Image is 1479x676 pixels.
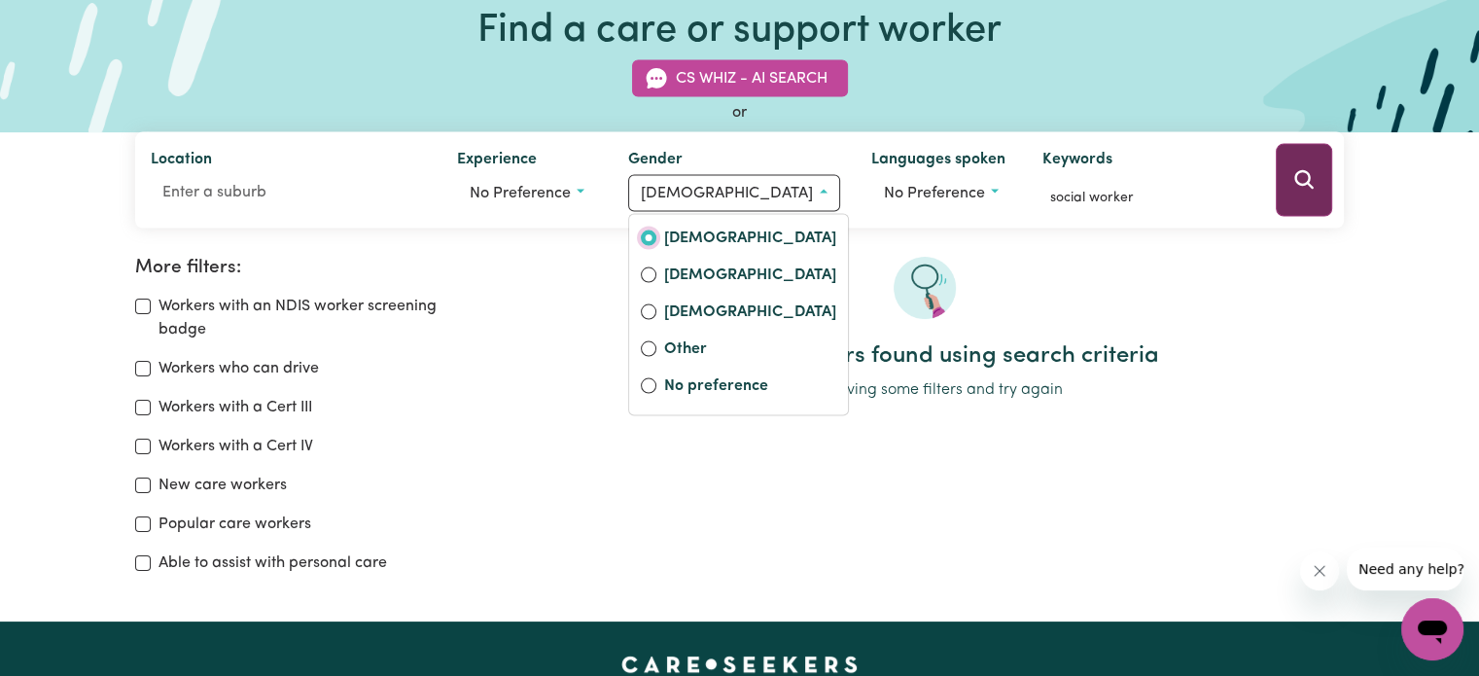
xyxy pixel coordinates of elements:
[664,227,836,254] label: [DEMOGRAPHIC_DATA]
[505,342,1344,371] h2: No care workers found using search criteria
[1300,551,1339,590] iframe: Close message
[158,435,313,458] label: Workers with a Cert IV
[884,186,985,201] span: No preference
[151,148,212,175] label: Location
[632,60,848,97] button: CS Whiz - AI Search
[470,186,571,201] span: No preference
[158,513,311,536] label: Popular care workers
[628,214,849,416] div: Worker gender preference
[158,357,319,380] label: Workers who can drive
[641,186,813,201] span: [DEMOGRAPHIC_DATA]
[505,378,1344,402] p: Try removing some filters and try again
[664,264,836,291] label: [DEMOGRAPHIC_DATA]
[871,175,1011,212] button: Worker language preferences
[135,101,1345,125] div: or
[664,338,836,365] label: Other
[1347,548,1463,590] iframe: Message from company
[158,474,287,497] label: New care workers
[151,175,426,210] input: Enter a suburb
[1042,183,1249,213] input: Enter keywords, e.g. full name, interests
[477,8,1002,54] h1: Find a care or support worker
[1042,148,1112,175] label: Keywords
[1401,598,1463,660] iframe: Button to launch messaging window
[158,396,312,419] label: Workers with a Cert III
[158,295,481,341] label: Workers with an NDIS worker screening badge
[1276,144,1332,217] button: Search
[664,374,836,402] label: No preference
[457,175,597,212] button: Worker experience options
[12,14,118,29] span: Need any help?
[621,657,858,672] a: Careseekers home page
[664,301,836,328] label: [DEMOGRAPHIC_DATA]
[135,257,481,279] h2: More filters:
[457,148,537,175] label: Experience
[158,551,387,575] label: Able to assist with personal care
[628,175,839,212] button: Worker gender preference
[628,148,683,175] label: Gender
[871,148,1005,175] label: Languages spoken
